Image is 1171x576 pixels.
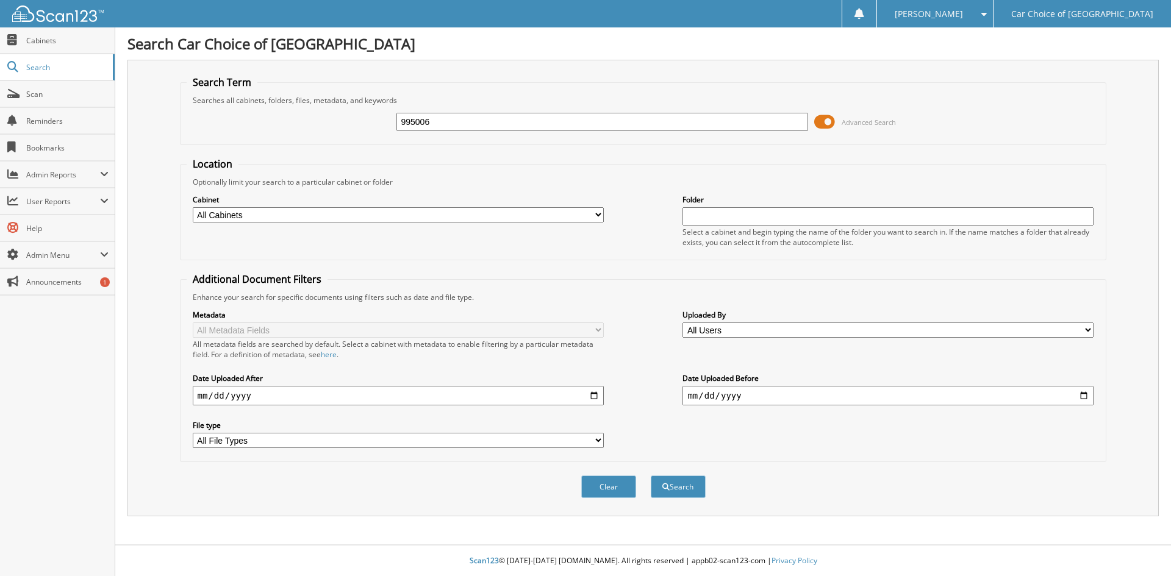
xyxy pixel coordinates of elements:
label: Uploaded By [682,310,1094,320]
span: Scan [26,89,109,99]
legend: Search Term [187,76,257,89]
input: start [193,386,604,405]
span: Search [26,62,107,73]
span: Cabinets [26,35,109,46]
legend: Location [187,157,238,171]
span: Help [26,223,109,233]
label: Metadata [193,310,604,320]
span: Car Choice of [GEOGRAPHIC_DATA] [1011,10,1153,18]
div: Optionally limit your search to a particular cabinet or folder [187,177,1100,187]
span: Announcements [26,277,109,287]
h1: Search Car Choice of [GEOGRAPHIC_DATA] [127,34,1159,54]
img: scan123-logo-white.svg [12,5,104,22]
span: Admin Menu [26,250,100,260]
span: [PERSON_NAME] [895,10,963,18]
div: Searches all cabinets, folders, files, metadata, and keywords [187,95,1100,105]
div: Select a cabinet and begin typing the name of the folder you want to search in. If the name match... [682,227,1094,247]
legend: Additional Document Filters [187,272,328,286]
span: Advanced Search [842,118,896,127]
div: © [DATE]-[DATE] [DOMAIN_NAME]. All rights reserved | appb02-scan123-com | [115,546,1171,576]
button: Clear [581,475,636,498]
a: here [321,349,337,360]
span: Bookmarks [26,143,109,153]
span: Scan123 [470,555,499,566]
input: end [682,386,1094,405]
label: Cabinet [193,194,604,205]
div: Enhance your search for specific documents using filters such as date and file type. [187,292,1100,302]
span: Reminders [26,116,109,126]
a: Privacy Policy [772,555,817,566]
span: User Reports [26,196,100,207]
button: Search [651,475,706,498]
label: Date Uploaded After [193,373,604,383]
span: Admin Reports [26,169,100,180]
label: Date Uploaded Before [682,373,1094,383]
div: 1 [100,277,110,287]
div: All metadata fields are searched by default. Select a cabinet with metadata to enable filtering b... [193,339,604,360]
label: Folder [682,194,1094,205]
label: File type [193,420,604,430]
